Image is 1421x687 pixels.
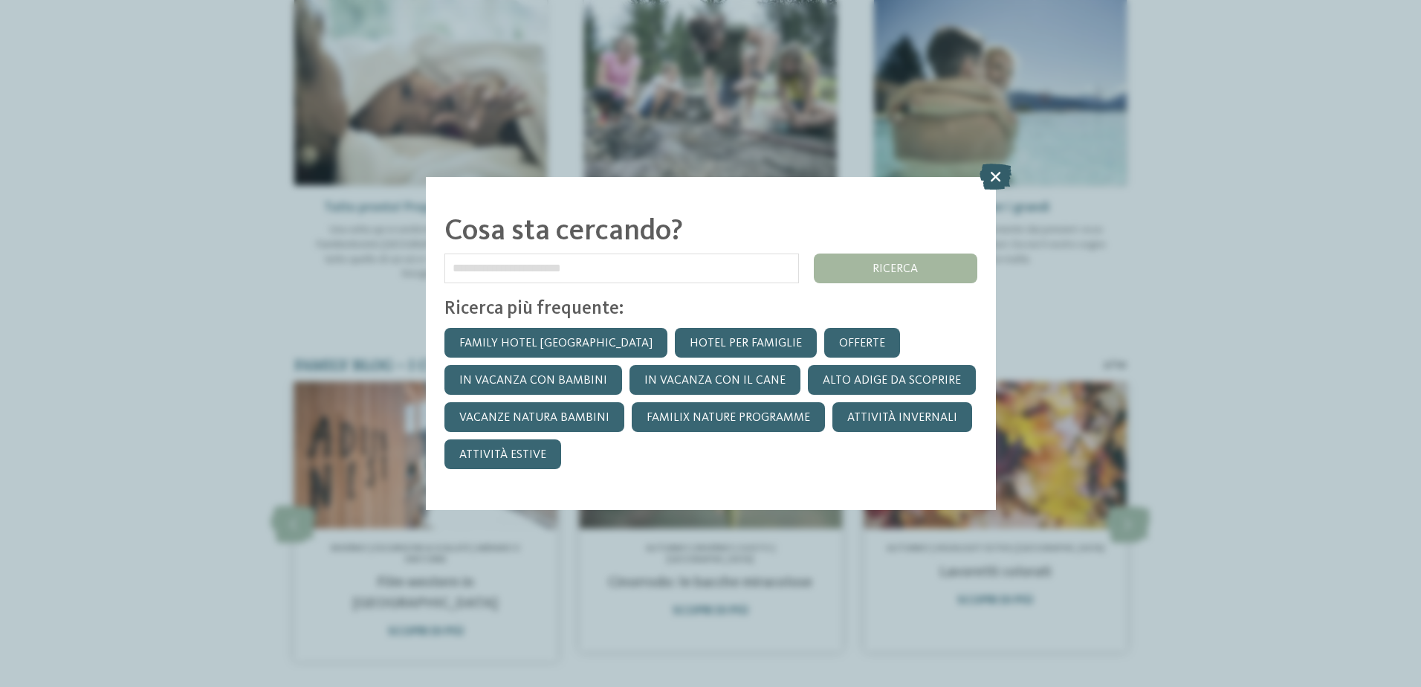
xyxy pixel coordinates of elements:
a: In vacanza con il cane [629,365,800,395]
a: In vacanza con bambini [444,365,622,395]
a: Attività estive [444,439,561,469]
a: Offerte [824,328,900,358]
span: Cosa sta cercando? [444,217,683,247]
span: Ricerca più frequente: [444,300,624,318]
a: Alto Adige da scoprire [808,365,976,395]
a: Hotel per famiglie [675,328,817,358]
a: Vacanze natura bambini [444,402,624,432]
div: ricerca [814,254,977,283]
a: Familix Nature Programme [632,402,825,432]
a: Family hotel [GEOGRAPHIC_DATA] [444,328,667,358]
a: Attività invernali [832,402,972,432]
